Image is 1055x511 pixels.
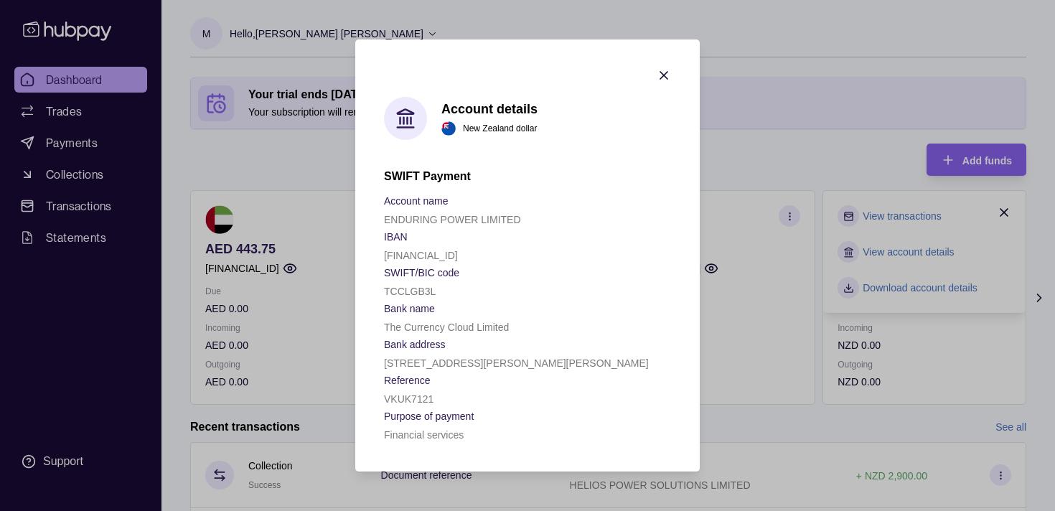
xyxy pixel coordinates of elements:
[384,231,408,243] p: IBAN
[384,357,649,369] p: [STREET_ADDRESS][PERSON_NAME][PERSON_NAME]
[441,101,538,117] h1: Account details
[384,195,449,207] p: Account name
[384,429,464,441] p: Financial services
[463,121,537,136] p: New Zealand dollar
[384,250,458,261] p: [FINANCIAL_ID]
[384,286,436,297] p: TCCLGB3L
[384,411,474,422] p: Purpose of payment
[384,303,435,314] p: Bank name
[384,375,431,386] p: Reference
[384,267,459,278] p: SWIFT/BIC code
[384,393,433,405] p: VKUK7121
[384,169,671,184] h2: SWIFT Payment
[441,121,456,136] img: nz
[384,322,509,333] p: The Currency Cloud Limited
[384,339,446,350] p: Bank address
[384,214,521,225] p: ENDURING POWER LIMITED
